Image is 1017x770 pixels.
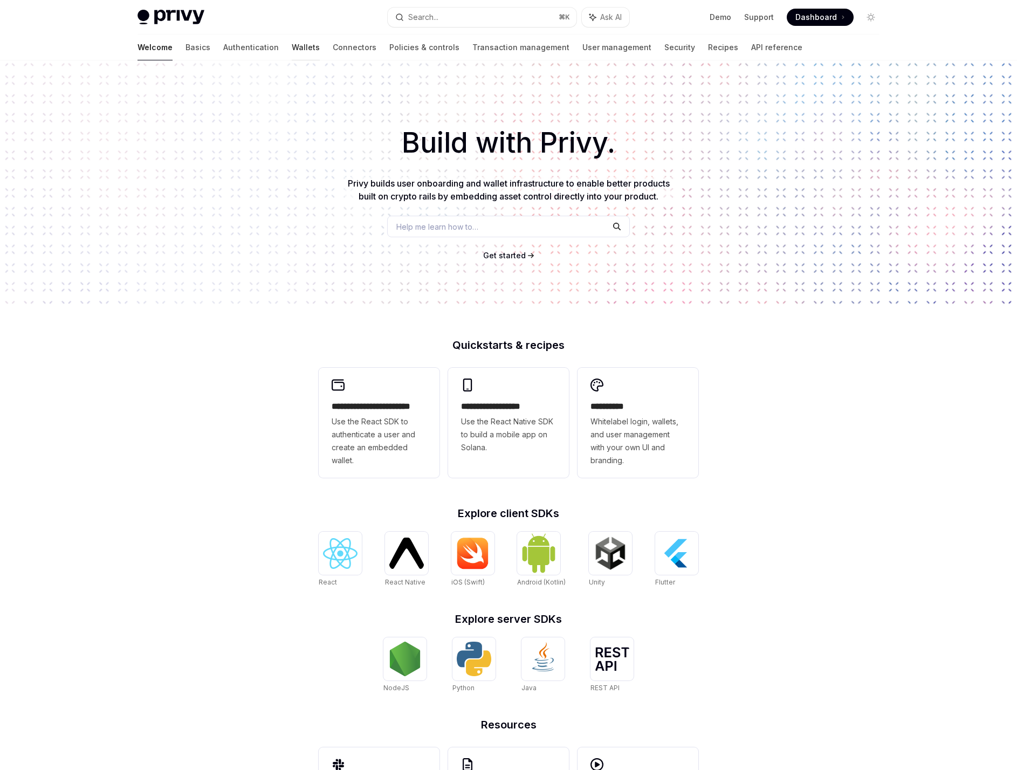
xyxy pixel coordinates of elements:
span: iOS (Swift) [451,578,485,586]
a: UnityUnity [589,532,632,588]
span: Python [452,684,475,692]
a: PythonPython [452,637,496,693]
a: Dashboard [787,9,854,26]
img: React [323,538,358,569]
span: Get started [483,251,526,260]
a: JavaJava [521,637,565,693]
a: Policies & controls [389,35,459,60]
a: Connectors [333,35,376,60]
span: Help me learn how to… [396,221,478,232]
a: User management [582,35,651,60]
a: API reference [751,35,802,60]
span: React Native [385,578,425,586]
div: Search... [408,11,438,24]
h2: Explore client SDKs [319,508,698,519]
img: light logo [138,10,204,25]
img: React Native [389,538,424,568]
h1: Build with Privy. [17,122,1000,164]
img: REST API [595,647,629,671]
a: Security [664,35,695,60]
img: Unity [593,536,628,570]
button: Search...⌘K [388,8,576,27]
a: Transaction management [472,35,569,60]
img: Java [526,642,560,676]
a: Welcome [138,35,173,60]
a: Authentication [223,35,279,60]
img: Python [457,642,491,676]
span: ⌘ K [559,13,570,22]
span: Ask AI [600,12,622,23]
a: Demo [710,12,731,23]
span: Use the React SDK to authenticate a user and create an embedded wallet. [332,415,427,467]
span: Privy builds user onboarding and wallet infrastructure to enable better products built on crypto ... [348,178,670,202]
img: iOS (Swift) [456,537,490,569]
span: Dashboard [795,12,837,23]
a: ReactReact [319,532,362,588]
span: Whitelabel login, wallets, and user management with your own UI and branding. [590,415,685,467]
a: FlutterFlutter [655,532,698,588]
a: **** **** **** ***Use the React Native SDK to build a mobile app on Solana. [448,368,569,478]
a: iOS (Swift)iOS (Swift) [451,532,494,588]
span: Android (Kotlin) [517,578,566,586]
h2: Resources [319,719,698,730]
h2: Explore server SDKs [319,614,698,624]
span: REST API [590,684,620,692]
a: Basics [185,35,210,60]
img: Android (Kotlin) [521,533,556,573]
a: Wallets [292,35,320,60]
span: Use the React Native SDK to build a mobile app on Solana. [461,415,556,454]
a: NodeJSNodeJS [383,637,427,693]
button: Ask AI [582,8,629,27]
span: React [319,578,337,586]
button: Toggle dark mode [862,9,879,26]
h2: Quickstarts & recipes [319,340,698,350]
a: REST APIREST API [590,637,634,693]
span: Unity [589,578,605,586]
a: Android (Kotlin)Android (Kotlin) [517,532,566,588]
span: Java [521,684,537,692]
img: Flutter [659,536,694,570]
a: Support [744,12,774,23]
img: NodeJS [388,642,422,676]
a: React NativeReact Native [385,532,428,588]
a: **** *****Whitelabel login, wallets, and user management with your own UI and branding. [578,368,698,478]
a: Recipes [708,35,738,60]
a: Get started [483,250,526,261]
span: Flutter [655,578,675,586]
span: NodeJS [383,684,409,692]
